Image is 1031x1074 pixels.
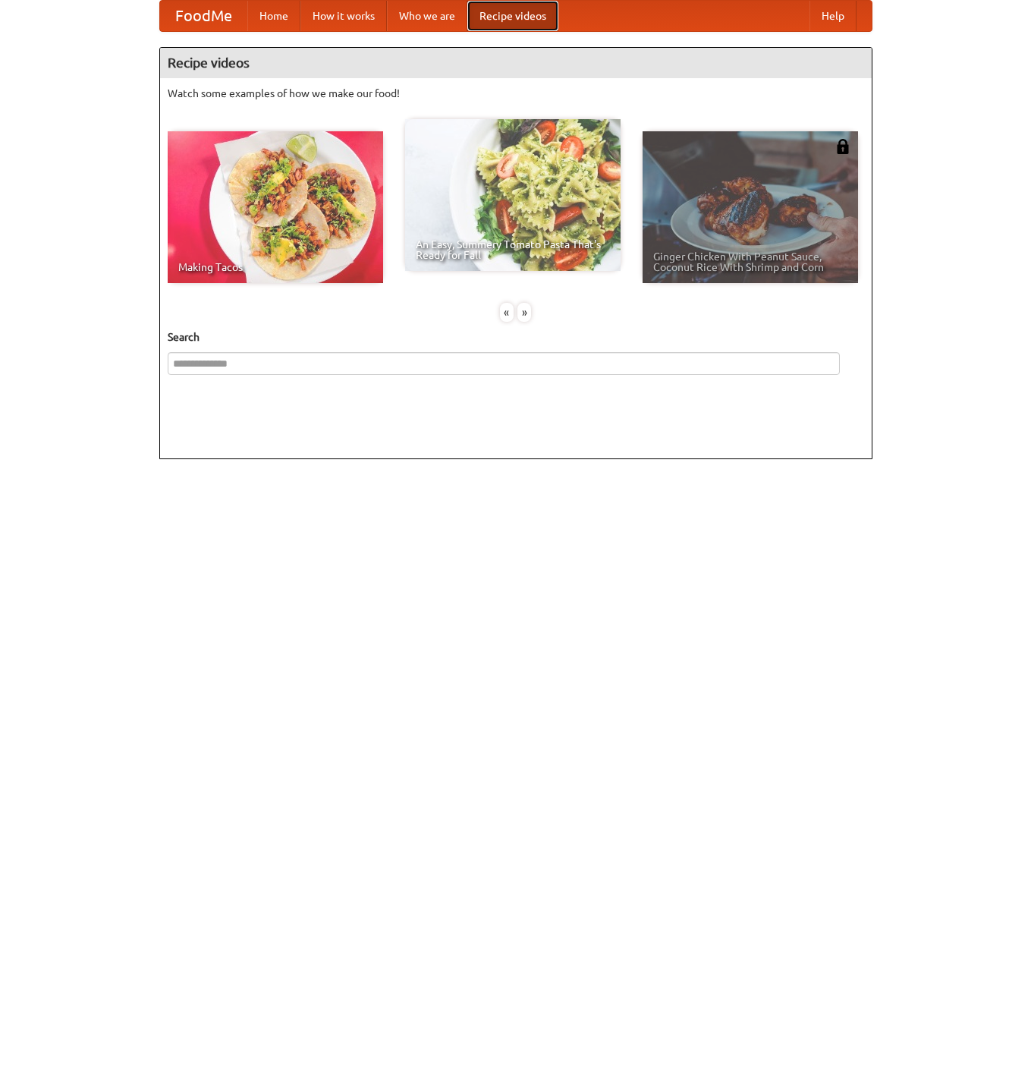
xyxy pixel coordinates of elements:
a: Making Tacos [168,131,383,283]
a: Help [809,1,857,31]
span: Making Tacos [178,262,372,272]
span: An Easy, Summery Tomato Pasta That's Ready for Fall [416,239,610,260]
a: An Easy, Summery Tomato Pasta That's Ready for Fall [405,119,621,271]
h4: Recipe videos [160,48,872,78]
p: Watch some examples of how we make our food! [168,86,864,101]
h5: Search [168,329,864,345]
img: 483408.png [835,139,850,154]
div: « [500,303,514,322]
a: Who we are [387,1,467,31]
a: FoodMe [160,1,247,31]
a: Home [247,1,300,31]
div: » [517,303,531,322]
a: How it works [300,1,387,31]
a: Recipe videos [467,1,558,31]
